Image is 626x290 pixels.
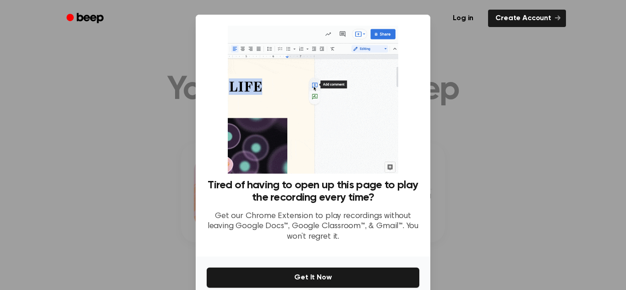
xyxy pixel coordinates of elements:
p: Get our Chrome Extension to play recordings without leaving Google Docs™, Google Classroom™, & Gm... [207,211,419,242]
a: Beep [60,10,112,27]
a: Log in [444,8,483,29]
a: Create Account [488,10,566,27]
h3: Tired of having to open up this page to play the recording every time? [207,179,419,204]
img: Beep extension in action [228,26,398,174]
button: Get It Now [207,268,419,288]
